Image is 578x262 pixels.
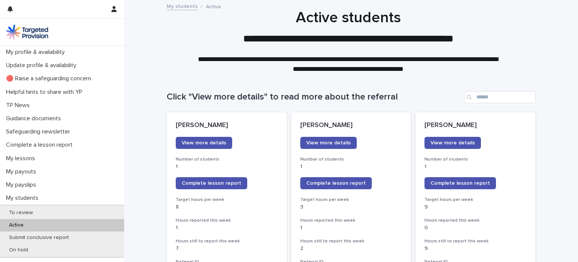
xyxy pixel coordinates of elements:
h3: Target hours per week [424,197,526,203]
span: View more details [430,140,475,146]
p: Active [206,2,221,10]
p: To review [3,210,39,216]
p: 1 [300,225,402,231]
a: Complete lesson report [176,177,247,189]
p: On hold [3,247,34,253]
p: Helpful hints to share with YP [3,89,88,96]
p: 8 [176,204,278,210]
p: 1 [300,164,402,170]
input: Search [464,91,535,103]
p: Submit conclusive report [3,234,75,241]
p: My profile & availability [3,49,71,56]
span: View more details [182,140,226,146]
h1: Click "View more details" to read more about the referral [167,92,461,103]
p: Guidance documents [3,115,67,122]
p: Update profile & availability [3,62,82,69]
p: [PERSON_NAME] [300,121,402,130]
p: [PERSON_NAME] [176,121,278,130]
p: My payouts [3,168,42,175]
h3: Hours reported this week [424,218,526,224]
a: View more details [300,137,357,149]
p: 0 [424,225,526,231]
a: View more details [176,137,232,149]
p: 9 [424,245,526,252]
p: 7 [176,245,278,252]
span: Complete lesson report [182,181,241,186]
p: 3 [300,204,402,210]
p: My payslips [3,181,42,188]
a: Complete lesson report [300,177,372,189]
h3: Number of students [424,156,526,162]
p: My students [3,195,44,202]
h3: Target hours per week [300,197,402,203]
p: 2 [300,245,402,252]
p: TP News [3,102,36,109]
p: Safeguarding newsletter [3,128,76,135]
a: My students [167,2,198,10]
p: My lessons [3,155,41,162]
span: Complete lesson report [306,181,366,186]
p: 9 [424,204,526,210]
h1: Active students [164,9,532,27]
p: [PERSON_NAME] [424,121,526,130]
h3: Target hours per week [176,197,278,203]
p: 🔴 Raise a safeguarding concern [3,75,97,82]
h3: Number of students [300,156,402,162]
h3: Hours reported this week [176,218,278,224]
h3: Hours still to report this week [424,238,526,244]
p: Complete a lesson report [3,141,79,149]
span: View more details [306,140,351,146]
p: Active [3,222,30,228]
h3: Hours reported this week [300,218,402,224]
span: Complete lesson report [430,181,490,186]
h3: Hours still to report this week [176,238,278,244]
p: 1 [176,225,278,231]
p: 1 [424,164,526,170]
a: Complete lesson report [424,177,496,189]
h3: Number of students [176,156,278,162]
img: M5nRWzHhSzIhMunXDL62 [6,25,48,40]
p: 1 [176,164,278,170]
h3: Hours still to report this week [300,238,402,244]
a: View more details [424,137,481,149]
